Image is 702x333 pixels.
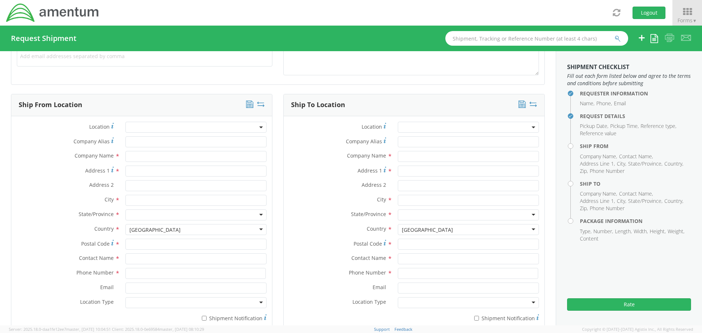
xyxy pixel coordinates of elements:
span: City [105,196,114,203]
span: Location Type [80,298,114,305]
span: Location Type [352,298,386,305]
li: Name [580,100,595,107]
span: Company Alias [346,138,382,145]
li: Content [580,235,599,242]
li: Company Name [580,153,617,160]
span: Copyright © [DATE]-[DATE] Agistix Inc., All Rights Reserved [582,326,693,332]
span: Country [94,225,114,232]
span: Forms [678,17,697,24]
li: Reference type [641,122,676,130]
span: Address 2 [362,181,386,188]
div: [GEOGRAPHIC_DATA] [129,226,181,234]
label: Shipment Notification [125,313,267,322]
a: Feedback [395,326,412,332]
button: Logout [633,7,665,19]
span: Location [89,123,110,130]
div: [GEOGRAPHIC_DATA] [402,226,453,234]
h4: Ship From [580,143,691,149]
li: Contact Name [619,153,653,160]
li: Zip [580,205,588,212]
li: City [617,160,626,167]
li: State/Province [628,197,663,205]
label: Shipment Notification [398,313,539,322]
li: Contact Name [619,190,653,197]
span: Phone Number [76,269,114,276]
span: Country [367,225,386,232]
input: Shipment, Tracking or Reference Number (at least 4 chars) [445,31,628,46]
img: dyn-intl-logo-049831509241104b2a82.png [5,3,100,23]
span: Server: 2025.18.0-daa1fe12ee7 [9,326,111,332]
span: master, [DATE] 08:10:29 [159,326,204,332]
h3: Ship From Location [19,101,82,109]
li: Phone Number [590,167,624,175]
span: Phone Number [349,269,386,276]
li: Length [615,228,632,235]
span: master, [DATE] 10:04:51 [66,326,111,332]
li: Pickup Time [610,122,639,130]
li: Company Name [580,190,617,197]
h4: Package Information [580,218,691,224]
span: Postal Code [81,240,110,247]
span: Location [362,123,382,130]
span: ▼ [692,18,697,24]
li: Number [593,228,613,235]
span: Fill out each form listed below and agree to the terms and conditions before submitting [567,72,691,87]
h3: Shipment Checklist [567,64,691,71]
span: Client: 2025.18.0-0e69584 [112,326,204,332]
li: Pickup Date [580,122,608,130]
span: Contact Name [79,254,114,261]
span: Address 1 [85,167,110,174]
a: Support [374,326,390,332]
li: Address Line 1 [580,197,615,205]
li: Country [664,160,683,167]
h4: Requester Information [580,91,691,96]
span: Add email addresses separated by comma [20,53,269,60]
input: Shipment Notification [474,316,479,321]
li: Phone [596,100,612,107]
span: Address 2 [89,181,114,188]
span: Email [373,284,386,291]
li: Weight [668,228,684,235]
input: Shipment Notification [202,316,207,321]
h4: Request Shipment [11,34,76,42]
li: Width [634,228,648,235]
span: Company Alias [73,138,110,145]
li: Zip [580,167,588,175]
span: Address 1 [358,167,382,174]
h3: Ship To Location [291,101,345,109]
li: City [617,197,626,205]
h4: Ship To [580,181,691,186]
span: Company Name [347,152,386,159]
li: State/Province [628,160,663,167]
li: Email [614,100,626,107]
span: Email [100,284,114,291]
button: Rate [567,298,691,311]
span: City [377,196,386,203]
span: Company Name [75,152,114,159]
li: Reference value [580,130,616,137]
li: Height [650,228,666,235]
h4: Request Details [580,113,691,119]
span: Postal Code [354,240,382,247]
span: Contact Name [351,254,386,261]
li: Address Line 1 [580,160,615,167]
li: Type [580,228,592,235]
li: Country [664,197,683,205]
span: State/Province [79,211,114,217]
li: Phone Number [590,205,624,212]
span: State/Province [351,211,386,217]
